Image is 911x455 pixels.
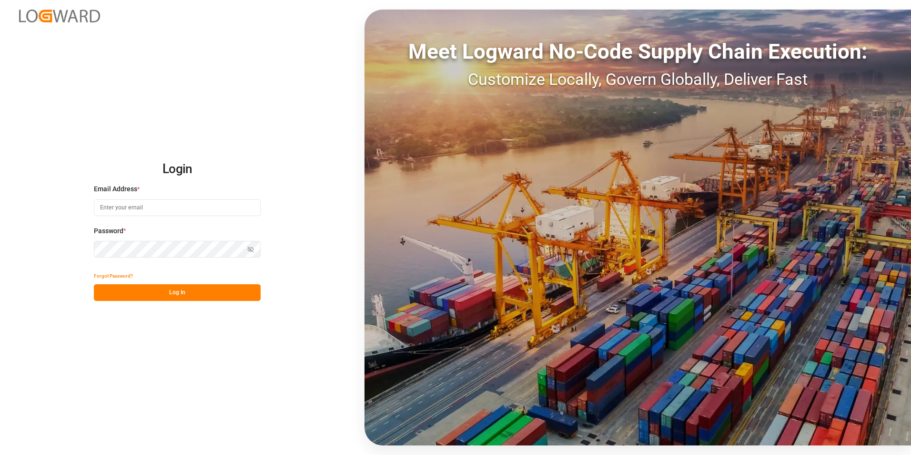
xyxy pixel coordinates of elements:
[94,284,261,301] button: Log In
[94,154,261,185] h2: Login
[94,184,137,194] span: Email Address
[19,10,100,22] img: Logward_new_orange.png
[94,226,123,236] span: Password
[364,36,911,67] div: Meet Logward No-Code Supply Chain Execution:
[94,268,133,284] button: Forgot Password?
[364,67,911,92] div: Customize Locally, Govern Globally, Deliver Fast
[94,199,261,216] input: Enter your email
